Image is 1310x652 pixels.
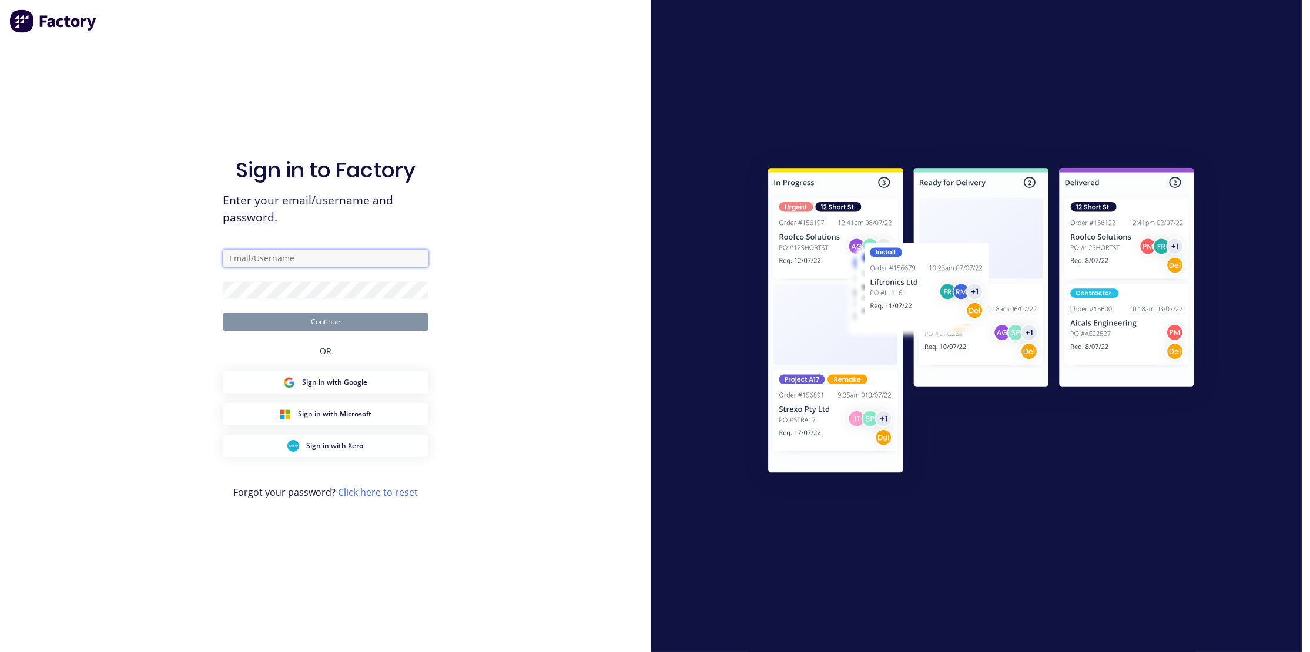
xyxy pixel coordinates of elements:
[742,144,1220,500] img: Sign in
[302,377,367,388] span: Sign in with Google
[306,441,363,451] span: Sign in with Xero
[223,192,428,226] span: Enter your email/username and password.
[9,9,98,33] img: Factory
[223,250,428,267] input: Email/Username
[320,331,331,371] div: OR
[283,377,295,388] img: Google Sign in
[223,371,428,394] button: Google Sign inSign in with Google
[338,486,418,499] a: Click here to reset
[279,408,291,420] img: Microsoft Sign in
[223,403,428,425] button: Microsoft Sign inSign in with Microsoft
[233,485,418,499] span: Forgot your password?
[223,313,428,331] button: Continue
[223,435,428,457] button: Xero Sign inSign in with Xero
[298,409,371,419] span: Sign in with Microsoft
[287,440,299,452] img: Xero Sign in
[236,157,416,183] h1: Sign in to Factory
